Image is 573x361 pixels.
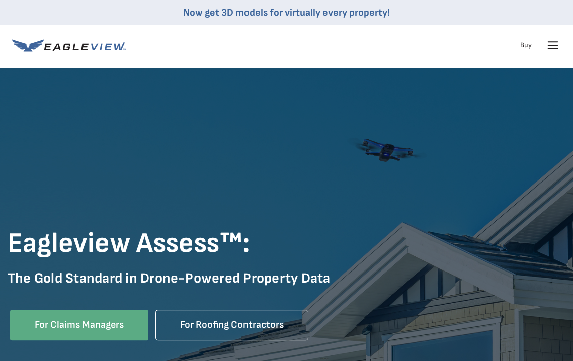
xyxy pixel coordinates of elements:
[520,41,532,50] a: Buy
[8,226,565,261] h1: Eagleview Assess™:
[155,310,308,340] a: For Roofing Contractors
[10,310,148,340] a: For Claims Managers
[183,7,390,19] a: Now get 3D models for virtually every property!
[8,270,331,287] strong: The Gold Standard in Drone-Powered Property Data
